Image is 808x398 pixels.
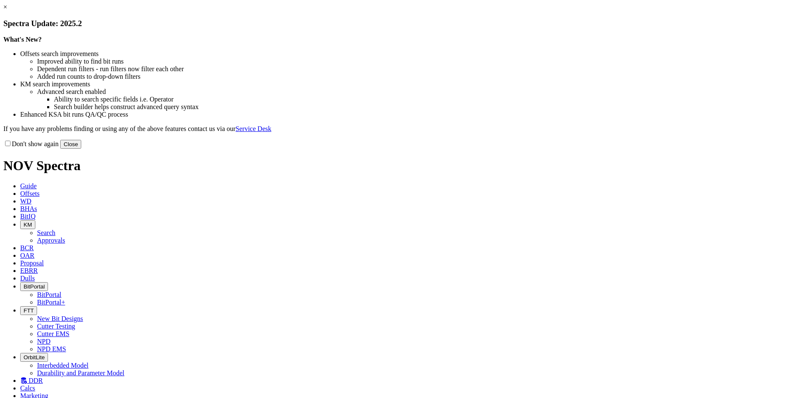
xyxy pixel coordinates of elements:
a: Cutter Testing [37,323,75,330]
li: Advanced search enabled [37,88,805,96]
input: Don't show again [5,141,11,146]
span: WD [20,198,32,205]
label: Don't show again [3,140,58,147]
span: BitIQ [20,213,35,220]
span: FTT [24,307,34,314]
span: Dulls [20,275,35,282]
span: BitPortal [24,283,45,290]
span: BCR [20,244,34,251]
strong: What's New? [3,36,42,43]
span: BHAs [20,205,37,212]
a: BitPortal+ [37,299,65,306]
li: Enhanced KSA bit runs QA/QC process [20,111,805,118]
span: KM [24,222,32,228]
li: Dependent run filters - run filters now filter each other [37,65,805,73]
button: Close [60,140,81,149]
h3: Spectra Update: 2025.2 [3,19,805,28]
a: NPD [37,338,50,345]
span: Offsets [20,190,40,197]
span: DDR [29,377,43,384]
p: If you have any problems finding or using any of the above features contact us via our [3,125,805,133]
a: Cutter EMS [37,330,69,337]
h1: NOV Spectra [3,158,805,174]
a: Service Desk [236,125,271,132]
a: Durability and Parameter Model [37,369,125,377]
li: Added run counts to drop-down filters [37,73,805,80]
li: Search builder helps construct advanced query syntax [54,103,805,111]
a: NPD EMS [37,345,66,353]
a: Approvals [37,237,65,244]
a: × [3,3,7,11]
a: BitPortal [37,291,61,298]
span: Guide [20,182,37,190]
li: KM search improvements [20,80,805,88]
span: Calcs [20,385,35,392]
span: OrbitLite [24,354,45,361]
li: Improved ability to find bit runs [37,58,805,65]
li: Offsets search improvements [20,50,805,58]
a: Search [37,229,56,236]
span: Proposal [20,259,44,267]
a: New Bit Designs [37,315,83,322]
li: Ability to search specific fields i.e. Operator [54,96,805,103]
a: Interbedded Model [37,362,88,369]
span: EBRR [20,267,38,274]
span: OAR [20,252,35,259]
